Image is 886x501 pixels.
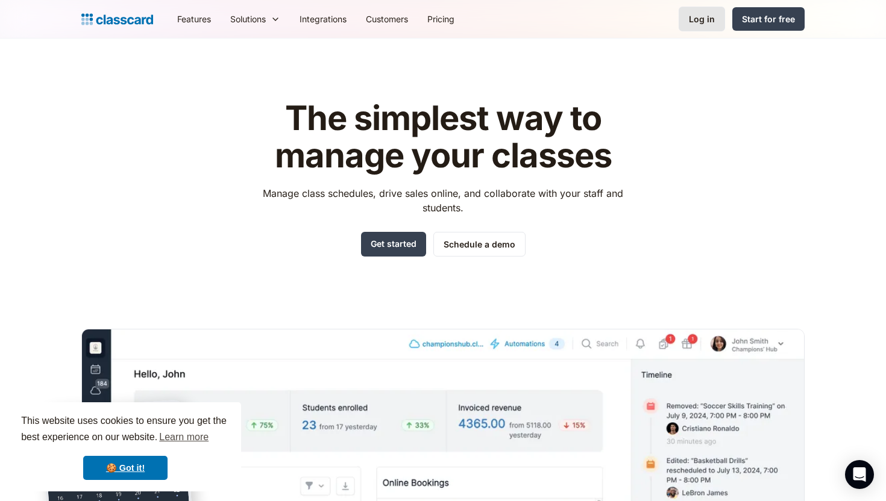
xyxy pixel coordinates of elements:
[433,232,526,257] a: Schedule a demo
[418,5,464,33] a: Pricing
[83,456,168,480] a: dismiss cookie message
[689,13,715,25] div: Log in
[157,428,210,446] a: learn more about cookies
[679,7,725,31] a: Log in
[21,414,230,446] span: This website uses cookies to ensure you get the best experience on our website.
[252,186,635,215] p: Manage class schedules, drive sales online, and collaborate with your staff and students.
[81,11,153,28] a: Logo
[252,100,635,174] h1: The simplest way to manage your classes
[221,5,290,33] div: Solutions
[742,13,795,25] div: Start for free
[168,5,221,33] a: Features
[845,460,874,489] div: Open Intercom Messenger
[361,232,426,257] a: Get started
[356,5,418,33] a: Customers
[230,13,266,25] div: Solutions
[290,5,356,33] a: Integrations
[732,7,805,31] a: Start for free
[10,402,241,491] div: cookieconsent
